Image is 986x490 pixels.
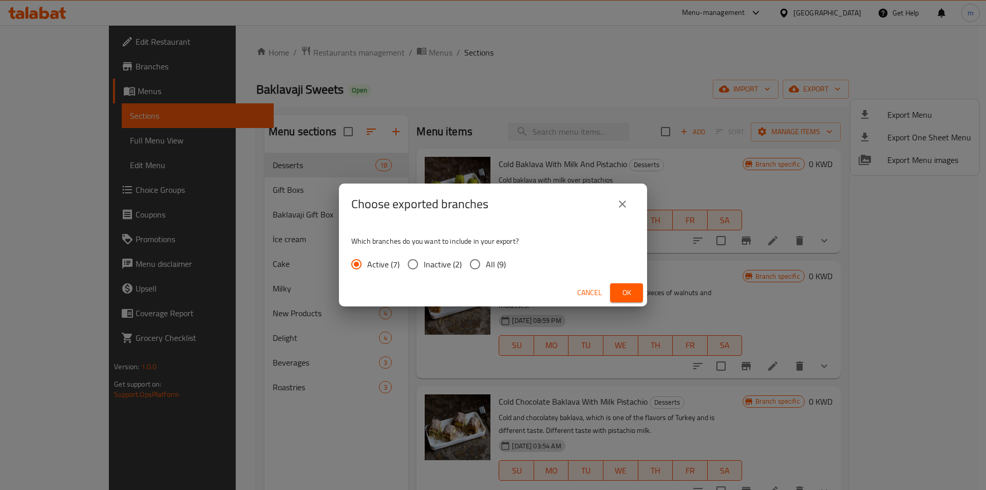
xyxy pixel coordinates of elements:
[486,258,506,270] span: All (9)
[573,283,606,302] button: Cancel
[577,286,602,299] span: Cancel
[367,258,400,270] span: Active (7)
[610,192,635,216] button: close
[351,236,635,246] p: Which branches do you want to include in your export?
[424,258,462,270] span: Inactive (2)
[610,283,643,302] button: Ok
[351,196,488,212] h2: Choose exported branches
[618,286,635,299] span: Ok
